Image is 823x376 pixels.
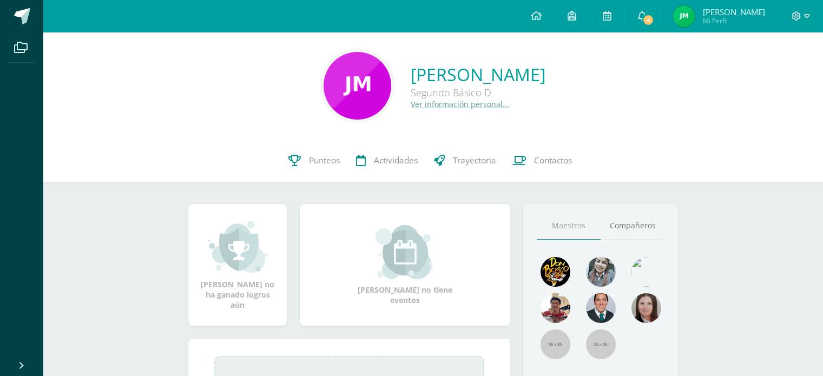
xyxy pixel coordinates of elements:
span: 4 [642,14,654,26]
img: 45bd7986b8947ad7e5894cbc9b781108.png [586,257,616,287]
a: [PERSON_NAME] [411,63,545,86]
a: Actividades [348,139,426,182]
img: 29fc2a48271e3f3676cb2cb292ff2552.png [541,257,570,287]
a: Compañeros [601,212,664,240]
img: c25c8a4a46aeab7e345bf0f34826bacf.png [631,257,661,287]
a: Contactos [504,139,580,182]
img: 55x55 [541,329,570,359]
img: achievement_small.png [208,220,267,274]
img: 11152eb22ca3048aebc25a5ecf6973a7.png [541,293,570,323]
span: Trayectoria [453,155,496,166]
a: Ver información personal... [411,99,509,109]
a: Maestros [537,212,601,240]
img: 55x55 [586,329,616,359]
img: ddec72b5c029669c0c8a9237636aa9fc.png [673,5,695,27]
span: Actividades [374,155,418,166]
span: Contactos [534,155,572,166]
img: eec80b72a0218df6e1b0c014193c2b59.png [586,293,616,323]
a: Punteos [280,139,348,182]
img: event_small.png [376,225,434,279]
img: 50be7c1bf459ce1e4b4a19defa1306c4.png [324,52,391,120]
div: [PERSON_NAME] no ha ganado logros aún [199,220,276,310]
span: [PERSON_NAME] [703,6,765,17]
span: Mi Perfil [703,16,765,25]
div: [PERSON_NAME] no tiene eventos [351,225,459,305]
div: Segundo Básico D [411,86,545,99]
span: Punteos [309,155,340,166]
img: 67c3d6f6ad1c930a517675cdc903f95f.png [631,293,661,323]
a: Trayectoria [426,139,504,182]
